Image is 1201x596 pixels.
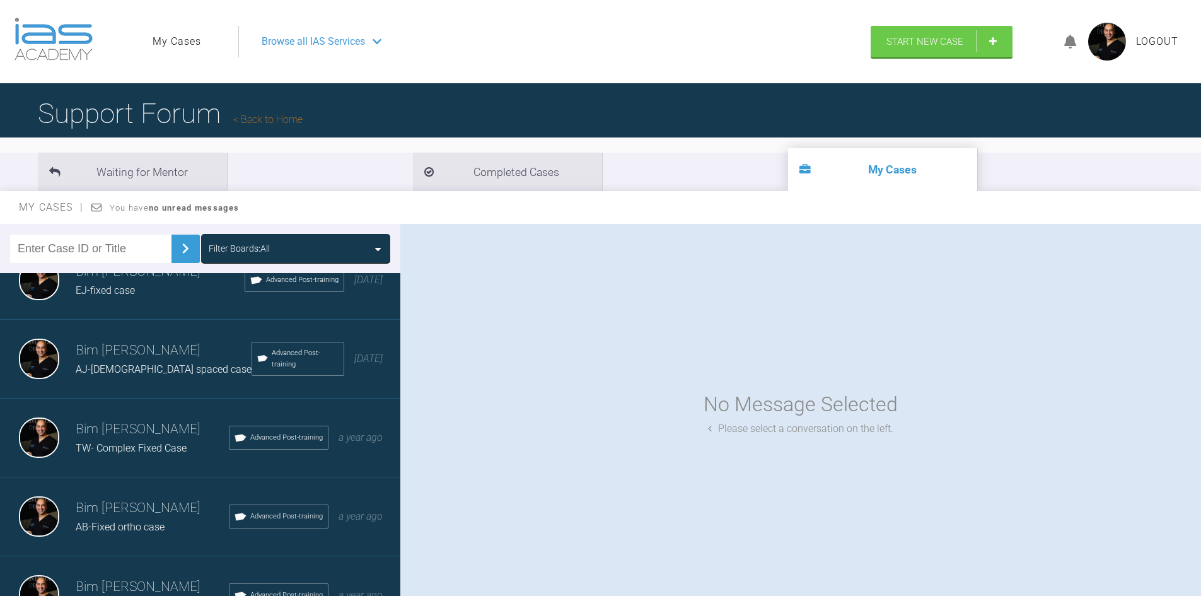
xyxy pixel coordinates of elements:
[250,432,323,443] span: Advanced Post-training
[76,521,165,533] span: AB-Fixed ortho case
[19,496,59,537] img: Bim Sawhney
[871,26,1012,57] a: Start New Case
[76,498,229,519] h3: Bim [PERSON_NAME]
[250,511,323,522] span: Advanced Post-training
[339,431,383,443] span: a year ago
[266,274,339,286] span: Advanced Post-training
[262,33,365,50] span: Browse all IAS Services
[339,510,383,522] span: a year ago
[149,203,239,213] strong: no unread messages
[153,33,201,50] a: My Cases
[704,389,898,421] div: No Message Selected
[38,153,227,191] li: Waiting for Mentor
[76,363,252,375] span: AJ-[DEMOGRAPHIC_DATA] spaced case
[1136,33,1178,50] a: Logout
[175,238,195,259] img: chevronRight.28bd32b0.svg
[1088,23,1126,61] img: profile.png
[76,419,229,440] h3: Bim [PERSON_NAME]
[708,421,893,437] div: Please select a conversation on the left.
[38,91,303,136] h1: Support Forum
[15,18,93,61] img: logo-light.3e3ef733.png
[10,235,171,263] input: Enter Case ID or Title
[19,339,59,379] img: Bim Sawhney
[76,284,135,296] span: EJ-fixed case
[354,274,383,286] span: [DATE]
[354,353,383,365] span: [DATE]
[19,201,84,213] span: My Cases
[19,260,59,300] img: Bim Sawhney
[76,442,187,454] span: TW- Complex Fixed Case
[110,203,239,213] span: You have
[272,348,339,370] span: Advanced Post-training
[76,340,252,361] h3: Bim [PERSON_NAME]
[209,242,270,255] div: Filter Boards: All
[233,114,303,126] a: Back to Home
[19,418,59,458] img: Bim Sawhney
[886,36,963,47] span: Start New Case
[788,148,977,191] li: My Cases
[413,153,602,191] li: Completed Cases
